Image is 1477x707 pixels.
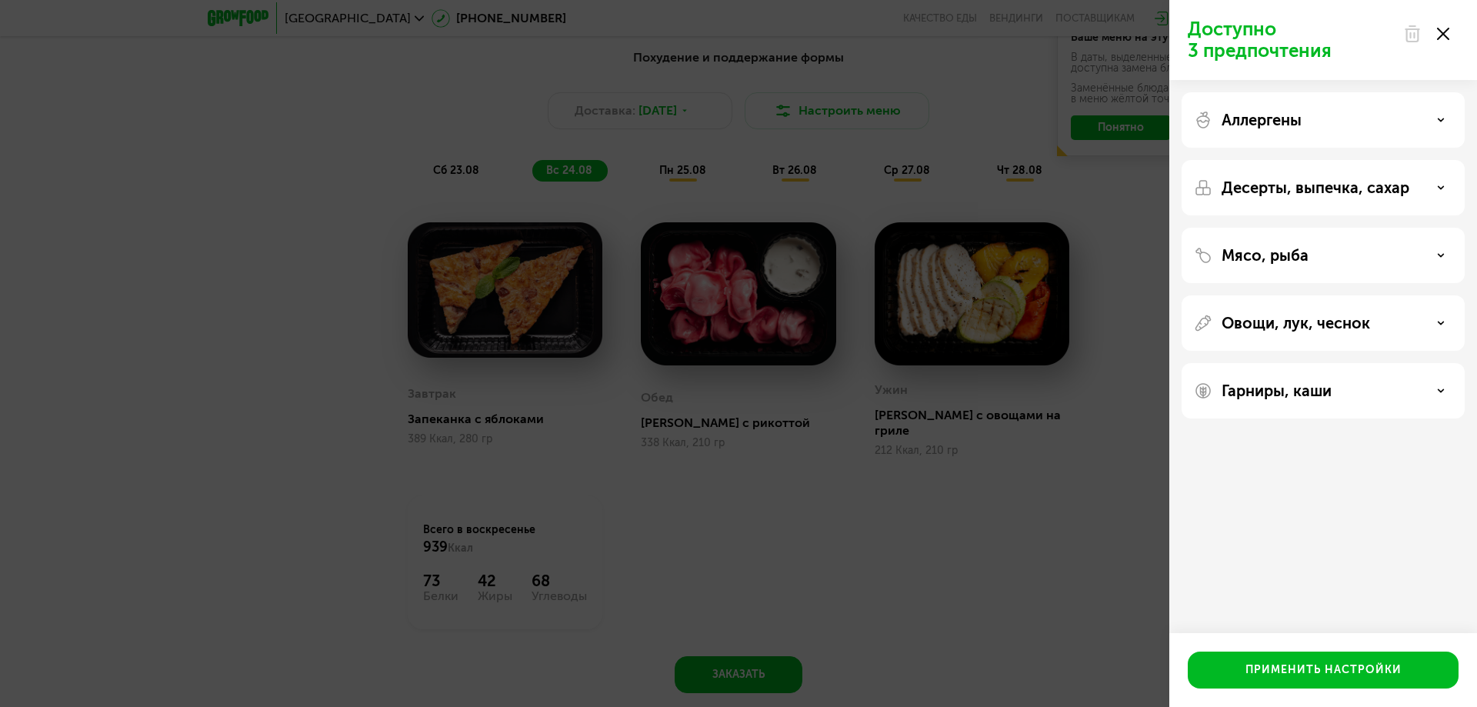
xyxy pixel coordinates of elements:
[1222,314,1370,332] p: Овощи, лук, чеснок
[1222,382,1332,400] p: Гарниры, каши
[1222,178,1409,197] p: Десерты, выпечка, сахар
[1222,111,1302,129] p: Аллергены
[1245,662,1402,678] div: Применить настройки
[1188,18,1394,62] p: Доступно 3 предпочтения
[1222,246,1309,265] p: Мясо, рыба
[1188,652,1459,689] button: Применить настройки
